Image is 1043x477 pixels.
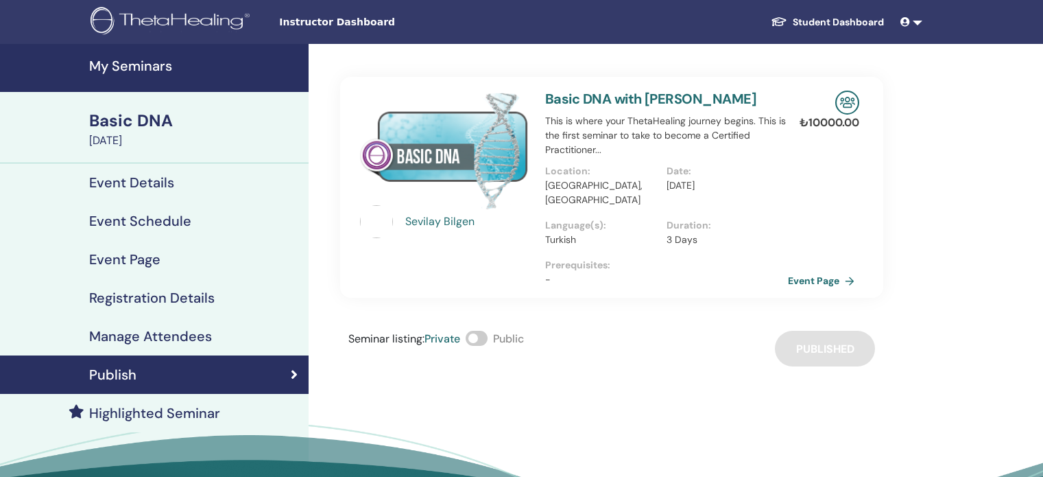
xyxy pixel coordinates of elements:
[667,233,780,247] p: 3 Days
[667,164,780,178] p: Date :
[89,290,215,306] h4: Registration Details
[771,16,787,27] img: graduation-cap-white.svg
[89,109,300,132] div: Basic DNA
[279,15,485,30] span: Instructor Dashboard
[81,109,309,149] a: Basic DNA[DATE]
[89,213,191,229] h4: Event Schedule
[89,174,174,191] h4: Event Details
[545,114,788,157] p: This is where your ThetaHealing journey begins. This is the first seminar to take to become a Cer...
[89,58,300,74] h4: My Seminars
[424,331,460,346] span: Private
[89,328,212,345] h4: Manage Attendees
[348,331,424,346] span: Seminar listing :
[545,233,658,247] p: Turkish
[800,115,859,131] p: ₺ 10000.00
[89,405,220,421] h4: Highlighted Seminar
[545,178,658,207] p: [GEOGRAPHIC_DATA], [GEOGRAPHIC_DATA]
[405,213,532,230] a: Sevilay Bilgen
[835,91,859,115] img: In-Person Seminar
[360,91,529,209] img: Basic DNA
[760,10,895,35] a: Student Dashboard
[89,132,300,149] div: [DATE]
[89,251,160,268] h4: Event Page
[667,218,780,233] p: Duration :
[545,272,788,287] p: -
[788,270,860,291] a: Event Page
[545,258,788,272] p: Prerequisites :
[545,218,658,233] p: Language(s) :
[91,7,254,38] img: logo.png
[89,367,136,383] h4: Publish
[545,90,756,108] a: Basic DNA with [PERSON_NAME]
[545,164,658,178] p: Location :
[493,331,524,346] span: Public
[667,178,780,193] p: [DATE]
